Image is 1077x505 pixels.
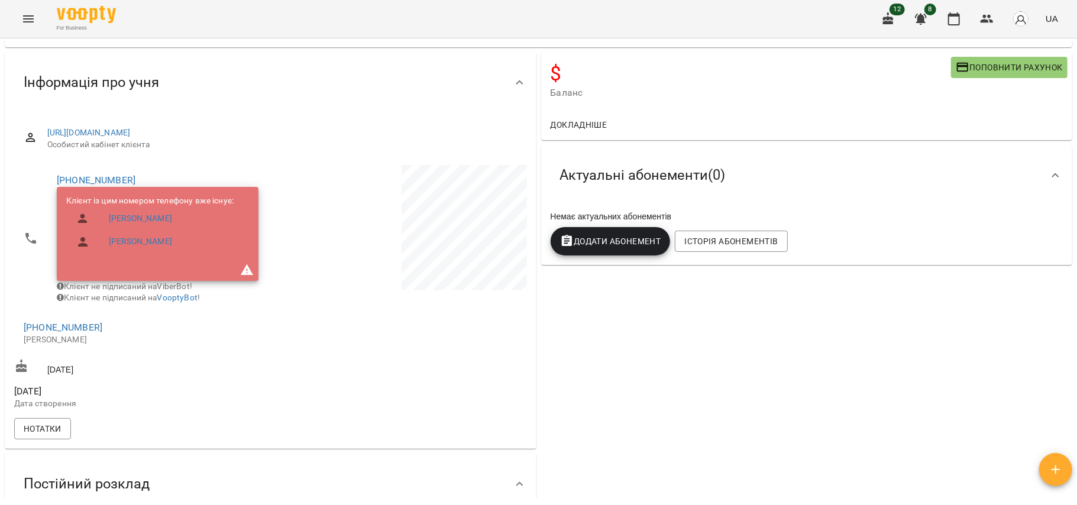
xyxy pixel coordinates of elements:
[57,24,116,32] span: For Business
[5,52,536,113] div: Інформація про учня
[47,139,518,151] span: Особистий кабінет клієнта
[57,293,200,302] span: Клієнт не підписаний на !
[1013,11,1029,27] img: avatar_s.png
[57,6,116,23] img: Voopty Logo
[551,61,951,86] h4: $
[541,145,1073,206] div: Актуальні абонементи(0)
[66,195,234,258] ul: Клієнт із цим номером телефону вже існує:
[548,208,1066,225] div: Немає актуальних абонементів
[924,4,936,15] span: 8
[24,334,258,346] p: [PERSON_NAME]
[890,4,905,15] span: 12
[24,322,102,333] a: [PHONE_NUMBER]
[109,213,172,225] a: [PERSON_NAME]
[551,227,671,255] button: Додати Абонемент
[57,281,192,291] span: Клієнт не підписаний на ViberBot!
[157,293,198,302] a: VooptyBot
[546,114,612,135] button: Докладніше
[109,236,172,248] a: [PERSON_NAME]
[24,73,159,92] span: Інформація про учня
[14,5,43,33] button: Menu
[47,128,131,137] a: [URL][DOMAIN_NAME]
[57,174,135,186] a: [PHONE_NUMBER]
[14,384,268,399] span: [DATE]
[956,60,1063,75] span: Поповнити рахунок
[551,118,607,132] span: Докладніше
[24,475,150,493] span: Постійний розклад
[1041,8,1063,30] button: UA
[24,422,62,436] span: Нотатки
[560,234,661,248] span: Додати Абонемент
[14,398,268,410] p: Дата створення
[951,57,1068,78] button: Поповнити рахунок
[560,166,726,184] span: Актуальні абонементи ( 0 )
[684,234,778,248] span: Історія абонементів
[14,418,71,439] button: Нотатки
[675,231,787,252] button: Історія абонементів
[551,86,951,100] span: Баланс
[12,357,270,378] div: [DATE]
[1046,12,1058,25] span: UA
